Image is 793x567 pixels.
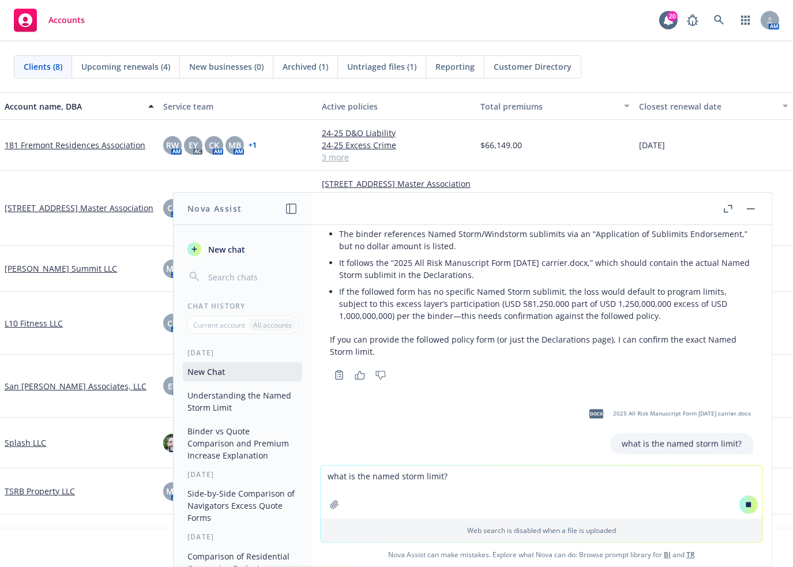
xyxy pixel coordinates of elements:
[183,362,302,381] button: New Chat
[339,254,753,283] li: It follows the “2025 All Risk Manuscript Form [DATE] carrier.docx,” which should contain the actu...
[5,100,141,112] div: Account name, DBA
[5,317,63,329] a: L10 Fitness LLC
[582,399,753,428] div: docx2025 All Risk Manuscript Form [DATE] carrier.docx
[5,202,153,214] a: [STREET_ADDRESS] Master Association
[664,550,671,560] a: BI
[183,484,302,527] button: Side-by-Side Comparison of Navigators Excess Quote Forms
[166,485,179,497] span: MB
[163,100,313,112] div: Service team
[330,333,753,358] p: If you can provide the followed policy form (or just the Declarations page), I can confirm the ex...
[686,550,695,560] a: TR
[183,239,302,260] button: New chat
[283,61,328,73] span: Archived (1)
[681,9,704,32] a: Report a Bug
[339,226,753,254] li: The binder references Named Storm/Windstorm sublimits via an “Application of Sublimits Endorsemen...
[174,532,311,542] div: [DATE]
[622,437,742,449] p: what is the named storm limit?
[613,410,751,418] span: 2025 All Risk Manuscript Form [DATE] carrier.docx
[206,269,298,285] input: Search chats
[734,9,757,32] a: Switch app
[476,92,634,120] button: Total premiums
[334,370,344,380] svg: Copy to clipboard
[639,139,665,151] span: [DATE]
[183,422,302,465] button: Binder vs Quote Comparison and Premium Increase Explanation
[480,139,522,151] span: $66,149.00
[166,139,179,151] span: RW
[322,100,471,112] div: Active policies
[494,61,572,73] span: Customer Directory
[435,61,475,73] span: Reporting
[159,92,317,120] button: Service team
[339,283,753,324] li: If the followed form has no specific Named Storm sublimit, the loss would default to program limi...
[328,525,756,535] p: Web search is disabled when a file is uploaded
[174,470,311,479] div: [DATE]
[317,92,476,120] button: Active policies
[187,202,242,215] h1: Nova Assist
[249,142,257,149] a: + 1
[163,434,182,452] img: photo
[639,100,776,112] div: Closest renewal date
[174,301,311,311] div: Chat History
[322,139,471,151] a: 24-25 Excess Crime
[183,386,302,417] button: Understanding the Named Storm Limit
[253,320,292,330] p: All accounts
[316,543,767,566] span: Nova Assist can make mistakes. Explore what Nova can do: Browse prompt library for and
[9,4,89,36] a: Accounts
[189,139,198,151] span: EY
[81,61,170,73] span: Upcoming renewals (4)
[5,139,145,151] a: 181 Fremont Residences Association
[5,262,117,275] a: [PERSON_NAME] Summit LLC
[589,409,603,418] span: docx
[167,202,178,214] span: CK
[480,100,617,112] div: Total premiums
[193,320,245,330] p: Current account
[322,178,471,202] a: [STREET_ADDRESS] Master Association - Terrorism and Sabotage
[322,151,471,163] a: 3 more
[634,92,793,120] button: Closest renewal date
[168,380,177,392] span: EY
[347,61,416,73] span: Untriaged files (1)
[209,139,219,151] span: CK
[206,243,245,256] span: New chat
[5,380,146,392] a: San [PERSON_NAME] Associates, LLC
[48,16,85,25] span: Accounts
[167,317,178,329] span: CK
[189,61,264,73] span: New businesses (0)
[371,367,390,383] button: Thumbs down
[24,61,62,73] span: Clients (8)
[166,262,179,275] span: MB
[174,348,311,358] div: [DATE]
[708,9,731,32] a: Search
[5,485,75,497] a: TSRB Property LLC
[322,127,471,139] a: 24-25 D&O Liability
[228,139,241,151] span: MB
[667,11,678,21] div: 20
[5,437,46,449] a: Splash LLC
